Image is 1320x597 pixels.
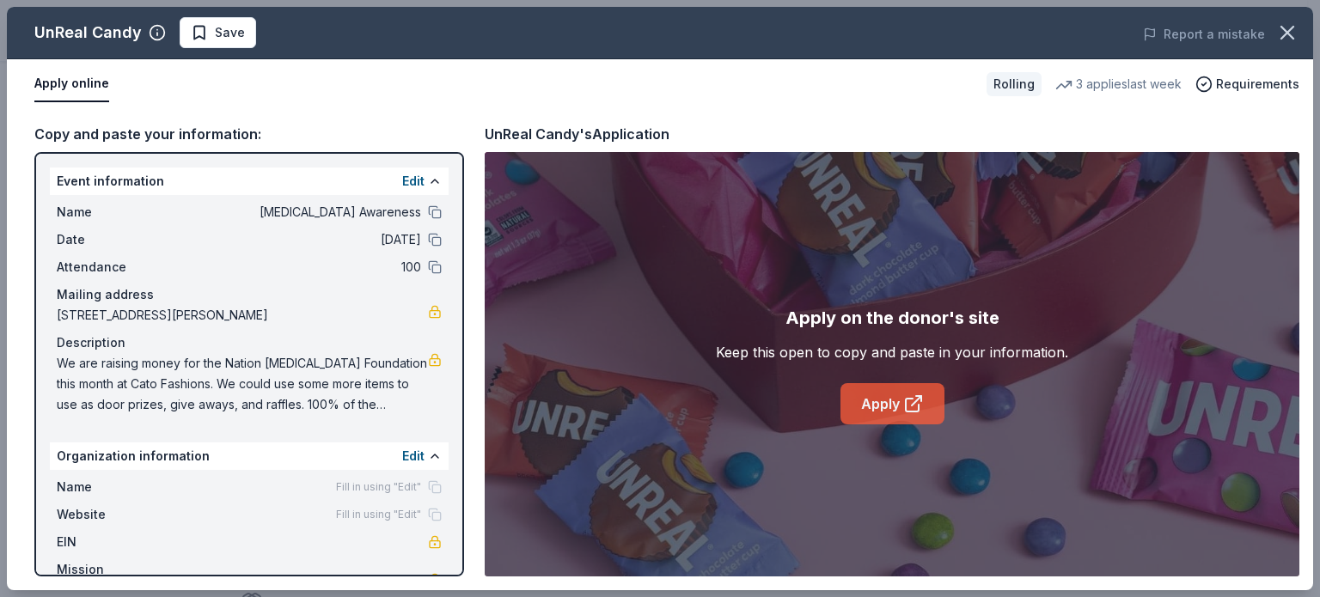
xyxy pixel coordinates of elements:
button: Apply online [34,66,109,102]
span: Fill in using "Edit" [336,508,421,521]
span: Requirements [1216,74,1299,94]
div: Apply on the donor's site [785,304,999,332]
span: Attendance [57,257,172,277]
div: UnReal Candy's Application [485,123,669,145]
div: Description [57,332,442,353]
span: [STREET_ADDRESS][PERSON_NAME] [57,305,428,326]
div: 3 applies last week [1055,74,1182,94]
div: UnReal Candy [34,19,142,46]
span: Fill in using "Edit" [336,480,421,494]
div: Rolling [987,72,1042,96]
span: 100 [172,257,421,277]
span: Name [57,202,172,222]
div: Mailing address [57,284,442,305]
div: Event information [50,168,449,195]
button: Edit [402,171,425,192]
button: Save [180,17,256,48]
button: Edit [402,446,425,466]
span: Save [215,22,245,43]
button: Requirements [1195,74,1299,94]
span: [DATE] [172,229,421,250]
span: Name [57,477,172,497]
div: Keep this open to copy and paste in your information. [716,342,1068,362]
div: Copy and paste your information: [34,123,464,145]
span: [MEDICAL_DATA] Awareness [172,202,421,222]
span: EIN [57,532,172,552]
div: Organization information [50,442,449,470]
span: We are raising money for the Nation [MEDICAL_DATA] Foundation this month at Cato Fashions. We cou... [57,353,428,415]
button: Report a mistake [1143,24,1265,45]
span: Date [57,229,172,250]
span: Website [57,504,172,525]
a: Apply [840,383,944,424]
